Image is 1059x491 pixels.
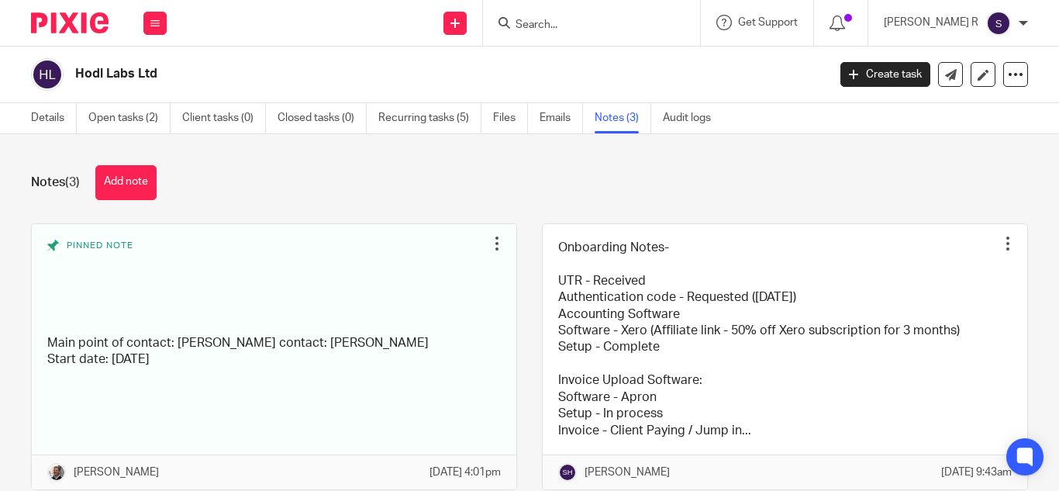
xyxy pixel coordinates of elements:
h2: Hodl Labs Ltd [75,66,669,82]
img: Matt%20Circle.png [47,463,66,482]
a: Details [31,103,77,133]
img: svg%3E [986,11,1011,36]
p: [DATE] 4:01pm [429,465,501,480]
h1: Notes [31,175,80,191]
p: [PERSON_NAME] [585,465,670,480]
p: [DATE] 9:43am [941,465,1012,480]
a: Emails [540,103,583,133]
img: svg%3E [558,463,577,482]
a: Open tasks (2) [88,103,171,133]
a: Notes (3) [595,103,651,133]
a: Recurring tasks (5) [378,103,481,133]
input: Search [514,19,654,33]
span: Get Support [738,17,798,28]
a: Create task [840,62,930,87]
img: svg%3E [31,58,64,91]
img: Pixie [31,12,109,33]
p: [PERSON_NAME] [74,465,159,480]
a: Client tasks (0) [182,103,266,133]
a: Audit logs [663,103,723,133]
span: (3) [65,176,80,188]
a: Closed tasks (0) [278,103,367,133]
a: Files [493,103,528,133]
p: [PERSON_NAME] R [884,15,978,30]
div: Pinned note [47,240,485,323]
button: Add note [95,165,157,200]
